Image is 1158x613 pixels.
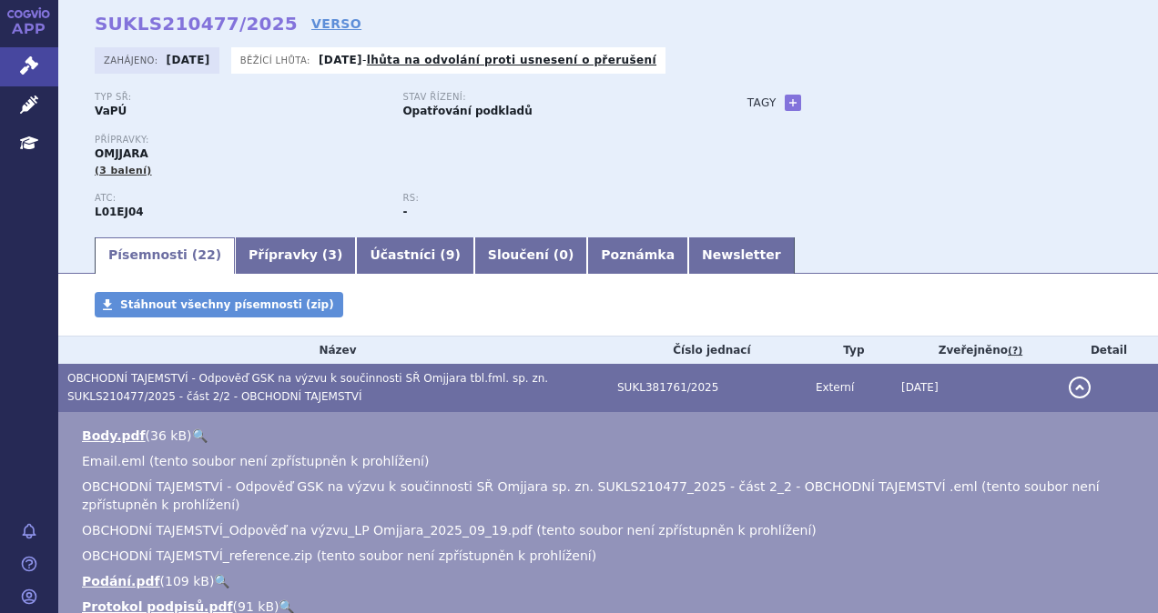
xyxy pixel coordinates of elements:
span: 9 [446,247,455,262]
span: Běžící lhůta: [240,53,314,67]
span: Email.eml (tento soubor není zpřístupněn k prohlížení) [82,454,429,468]
span: 3 [328,247,337,262]
span: 0 [559,247,568,262]
a: Písemnosti (22) [95,237,235,274]
strong: [DATE] [319,54,362,66]
td: [DATE] [892,364,1060,412]
button: detail [1069,377,1091,398]
span: OBCHODNÍ TAJEMSTVÍ_Odpověď na výzvu_LP Omjjara_2025_09_19.pdf (tento soubor není zpřístupněn k pr... [82,523,817,538]
p: Přípravky: [95,135,711,146]
a: 🔍 [192,428,208,443]
span: OBCHODNÍ TAJEMSTVÍ - Odpověď GSK na výzvu k součinnosti SŘ Omjjara sp. zn. SUKLS210477_2025 - čás... [82,479,1100,512]
strong: VaPÚ [95,105,127,117]
p: Stav řízení: [402,92,692,103]
th: Detail [1060,337,1158,364]
a: Poznámka [587,237,688,274]
td: SUKL381761/2025 [608,364,807,412]
a: Stáhnout všechny písemnosti (zip) [95,292,343,317]
strong: [DATE] [167,54,210,66]
li: ( ) [82,572,1140,590]
p: - [319,53,656,67]
a: Newsletter [688,237,795,274]
th: Typ [807,337,892,364]
a: Podání.pdf [82,574,160,588]
a: Sloučení (0) [474,237,587,274]
a: lhůta na odvolání proti usnesení o přerušení [367,54,656,66]
strong: SUKLS210477/2025 [95,13,298,35]
th: Název [58,337,608,364]
span: Stáhnout všechny písemnosti (zip) [120,298,334,311]
th: Číslo jednací [608,337,807,364]
h3: Tagy [747,92,777,114]
a: Body.pdf [82,428,146,443]
a: Přípravky (3) [235,237,356,274]
li: ( ) [82,427,1140,445]
p: ATC: [95,193,384,204]
span: 22 [198,247,215,262]
p: RS: [402,193,692,204]
span: OBCHODNÍ TAJEMSTVÍ_reference.zip (tento soubor není zpřístupněn k prohlížení) [82,548,596,563]
p: Typ SŘ: [95,92,384,103]
span: OMJJARA [95,147,148,160]
a: 🔍 [214,574,229,588]
strong: Opatřování podkladů [402,105,532,117]
th: Zveřejněno [892,337,1060,364]
span: (3 balení) [95,165,152,176]
strong: MOMELOTINIB [95,206,144,218]
span: OBCHODNÍ TAJEMSTVÍ - Odpověď GSK na výzvu k součinnosti SŘ Omjjara tbl.fml. sp. zn. SUKLS210477/2... [67,372,548,403]
span: 36 kB [150,428,187,443]
span: 109 kB [165,574,209,588]
abbr: (?) [1008,345,1022,357]
a: Účastníci (9) [356,237,473,274]
a: VERSO [311,15,361,33]
strong: - [402,206,407,218]
span: Zahájeno: [104,53,161,67]
span: Externí [816,381,854,394]
a: + [785,95,801,111]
